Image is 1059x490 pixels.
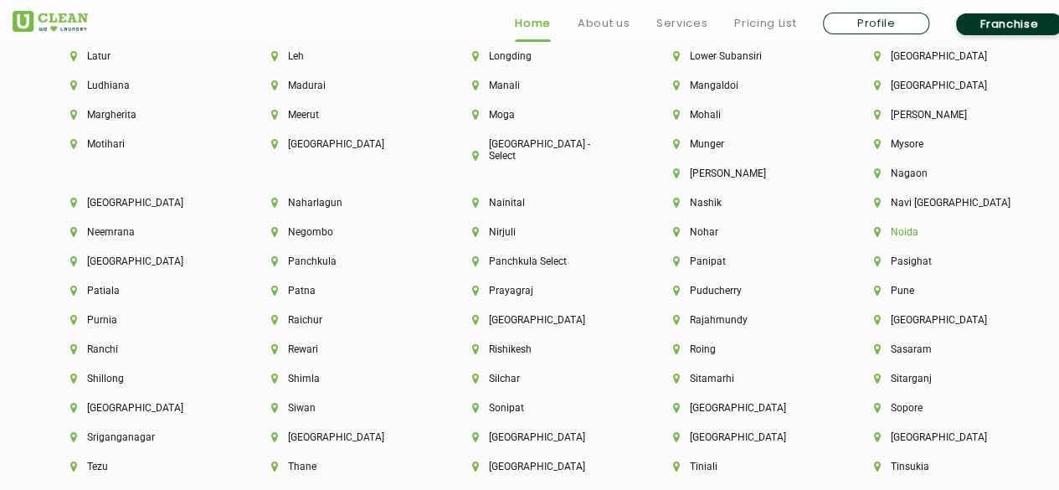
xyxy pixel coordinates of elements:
[874,138,1018,150] li: Mysore
[271,431,415,443] li: [GEOGRAPHIC_DATA]
[472,402,616,414] li: Sonipat
[472,461,616,472] li: [GEOGRAPHIC_DATA]
[271,138,415,150] li: [GEOGRAPHIC_DATA]
[874,109,1018,121] li: [PERSON_NAME]
[70,461,214,472] li: Tezu
[70,80,214,91] li: Ludhiana
[271,314,415,326] li: Raichur
[673,226,817,238] li: Nohar
[673,80,817,91] li: Mangaldoi
[673,50,817,62] li: Lower Subansiri
[673,109,817,121] li: Mohali
[874,80,1018,91] li: [GEOGRAPHIC_DATA]
[472,285,616,297] li: Prayagraj
[874,373,1018,384] li: Sitarganj
[673,373,817,384] li: Sitamarhi
[673,402,817,414] li: [GEOGRAPHIC_DATA]
[472,80,616,91] li: Manali
[673,168,817,179] li: [PERSON_NAME]
[734,13,796,34] a: Pricing List
[271,109,415,121] li: Meerut
[673,197,817,209] li: Nashik
[874,168,1018,179] li: Nagaon
[271,80,415,91] li: Madurai
[673,314,817,326] li: Rajahmundy
[874,255,1018,267] li: Pasighat
[70,314,214,326] li: Purnia
[271,285,415,297] li: Patna
[472,197,616,209] li: Nainital
[271,461,415,472] li: Thane
[874,314,1018,326] li: [GEOGRAPHIC_DATA]
[70,226,214,238] li: Neemrana
[472,50,616,62] li: Longding
[271,255,415,267] li: Panchkula
[271,373,415,384] li: Shimla
[472,255,616,267] li: Panchkula Select
[271,226,415,238] li: Negombo
[673,255,817,267] li: Panipat
[874,431,1018,443] li: [GEOGRAPHIC_DATA]
[70,255,214,267] li: [GEOGRAPHIC_DATA]
[70,109,214,121] li: Margherita
[271,50,415,62] li: Leh
[472,373,616,384] li: Silchar
[472,431,616,443] li: [GEOGRAPHIC_DATA]
[472,226,616,238] li: Nirjuli
[271,197,415,209] li: Naharlagun
[874,402,1018,414] li: Sopore
[673,343,817,355] li: Roing
[472,138,616,162] li: [GEOGRAPHIC_DATA] - Select
[70,138,214,150] li: Motihari
[823,13,929,34] a: Profile
[13,11,88,32] img: UClean Laundry and Dry Cleaning
[578,13,630,34] a: About us
[874,343,1018,355] li: Sasaram
[656,13,707,34] a: Services
[70,402,214,414] li: [GEOGRAPHIC_DATA]
[70,431,214,443] li: Sriganganagar
[70,197,214,209] li: [GEOGRAPHIC_DATA]
[472,343,616,355] li: Rishikesh
[874,285,1018,297] li: Pune
[271,402,415,414] li: Siwan
[472,314,616,326] li: [GEOGRAPHIC_DATA]
[673,285,817,297] li: Puducherry
[673,431,817,443] li: [GEOGRAPHIC_DATA]
[874,50,1018,62] li: [GEOGRAPHIC_DATA]
[70,373,214,384] li: Shillong
[673,138,817,150] li: Munger
[673,461,817,472] li: Tiniali
[515,13,551,34] a: Home
[874,226,1018,238] li: Noida
[70,343,214,355] li: Ranchi
[70,50,214,62] li: Latur
[874,197,1018,209] li: Navi [GEOGRAPHIC_DATA]
[70,285,214,297] li: Patiala
[874,461,1018,472] li: Tinsukia
[472,109,616,121] li: Moga
[271,343,415,355] li: Rewari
